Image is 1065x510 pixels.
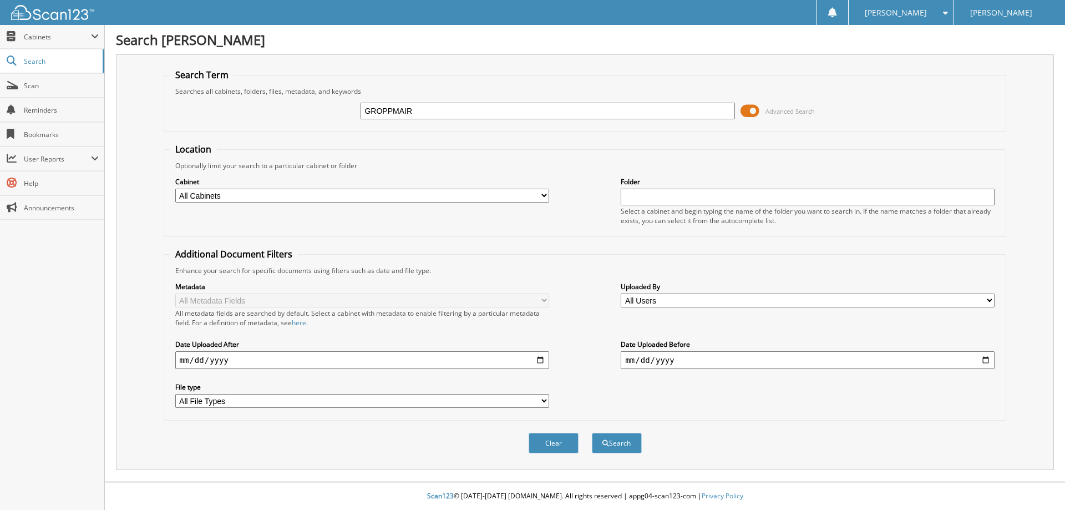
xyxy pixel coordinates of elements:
span: Scan123 [427,491,454,501]
label: Cabinet [175,177,549,186]
label: Metadata [175,282,549,291]
div: Select a cabinet and begin typing the name of the folder you want to search in. If the name match... [621,206,995,225]
label: Folder [621,177,995,186]
div: Searches all cabinets, folders, files, metadata, and keywords [170,87,1001,96]
legend: Search Term [170,69,234,81]
div: Optionally limit your search to a particular cabinet or folder [170,161,1001,170]
button: Clear [529,433,579,453]
span: Cabinets [24,32,91,42]
span: Announcements [24,203,99,213]
h1: Search [PERSON_NAME] [116,31,1054,49]
button: Search [592,433,642,453]
span: Reminders [24,105,99,115]
label: Date Uploaded After [175,340,549,349]
span: Bookmarks [24,130,99,139]
div: Enhance your search for specific documents using filters such as date and file type. [170,266,1001,275]
label: Uploaded By [621,282,995,291]
a: Privacy Policy [702,491,743,501]
span: [PERSON_NAME] [970,9,1032,16]
label: File type [175,382,549,392]
span: Search [24,57,97,66]
input: start [175,351,549,369]
span: Scan [24,81,99,90]
img: scan123-logo-white.svg [11,5,94,20]
iframe: Chat Widget [1010,457,1065,510]
a: here [292,318,306,327]
span: Advanced Search [765,107,815,115]
span: Help [24,179,99,188]
input: end [621,351,995,369]
legend: Location [170,143,217,155]
label: Date Uploaded Before [621,340,995,349]
span: User Reports [24,154,91,164]
div: © [DATE]-[DATE] [DOMAIN_NAME]. All rights reserved | appg04-scan123-com | [105,483,1065,510]
div: All metadata fields are searched by default. Select a cabinet with metadata to enable filtering b... [175,309,549,327]
legend: Additional Document Filters [170,248,298,260]
span: [PERSON_NAME] [865,9,927,16]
